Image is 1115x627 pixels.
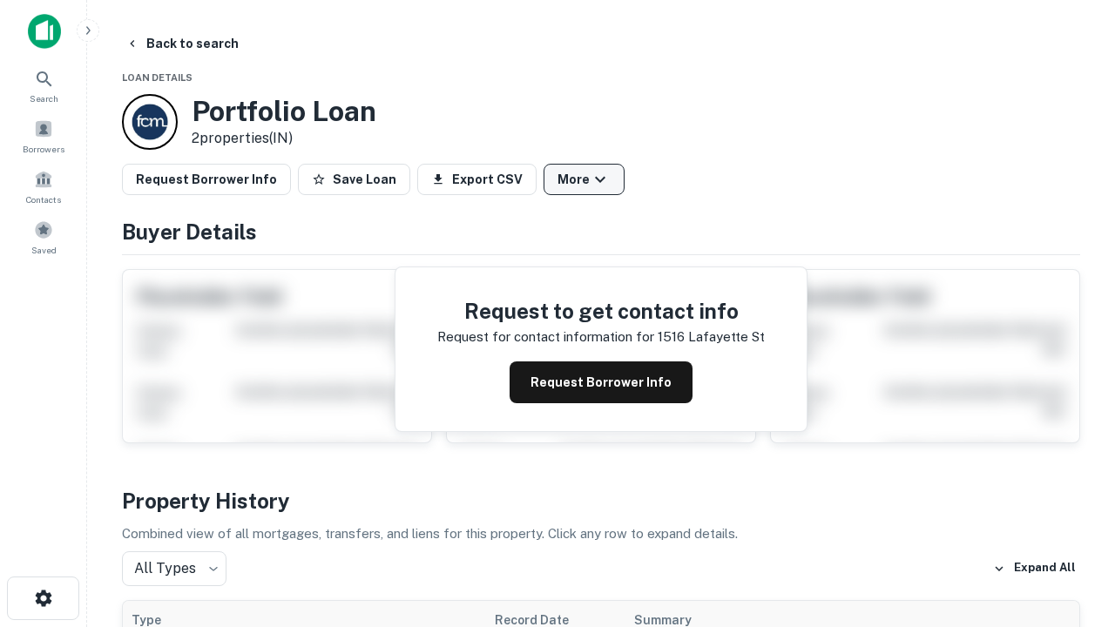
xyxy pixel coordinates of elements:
span: Contacts [26,192,61,206]
a: Search [5,62,82,109]
span: Loan Details [122,72,193,83]
p: Combined view of all mortgages, transfers, and liens for this property. Click any row to expand d... [122,523,1080,544]
img: capitalize-icon.png [28,14,61,49]
h4: Buyer Details [122,216,1080,247]
a: Borrowers [5,112,82,159]
span: Borrowers [23,142,64,156]
a: Contacts [5,163,82,210]
span: Saved [31,243,57,257]
p: 1516 lafayette st [658,327,765,347]
iframe: Chat Widget [1028,488,1115,571]
div: All Types [122,551,226,586]
button: Request Borrower Info [510,361,693,403]
button: Back to search [118,28,246,59]
span: Search [30,91,58,105]
button: Request Borrower Info [122,164,291,195]
button: Export CSV [417,164,537,195]
button: More [544,164,625,195]
p: Request for contact information for [437,327,654,347]
h3: Portfolio Loan [192,95,376,128]
h4: Request to get contact info [437,295,765,327]
button: Expand All [989,556,1080,582]
h4: Property History [122,485,1080,516]
button: Save Loan [298,164,410,195]
p: 2 properties (IN) [192,128,376,149]
a: Saved [5,213,82,260]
